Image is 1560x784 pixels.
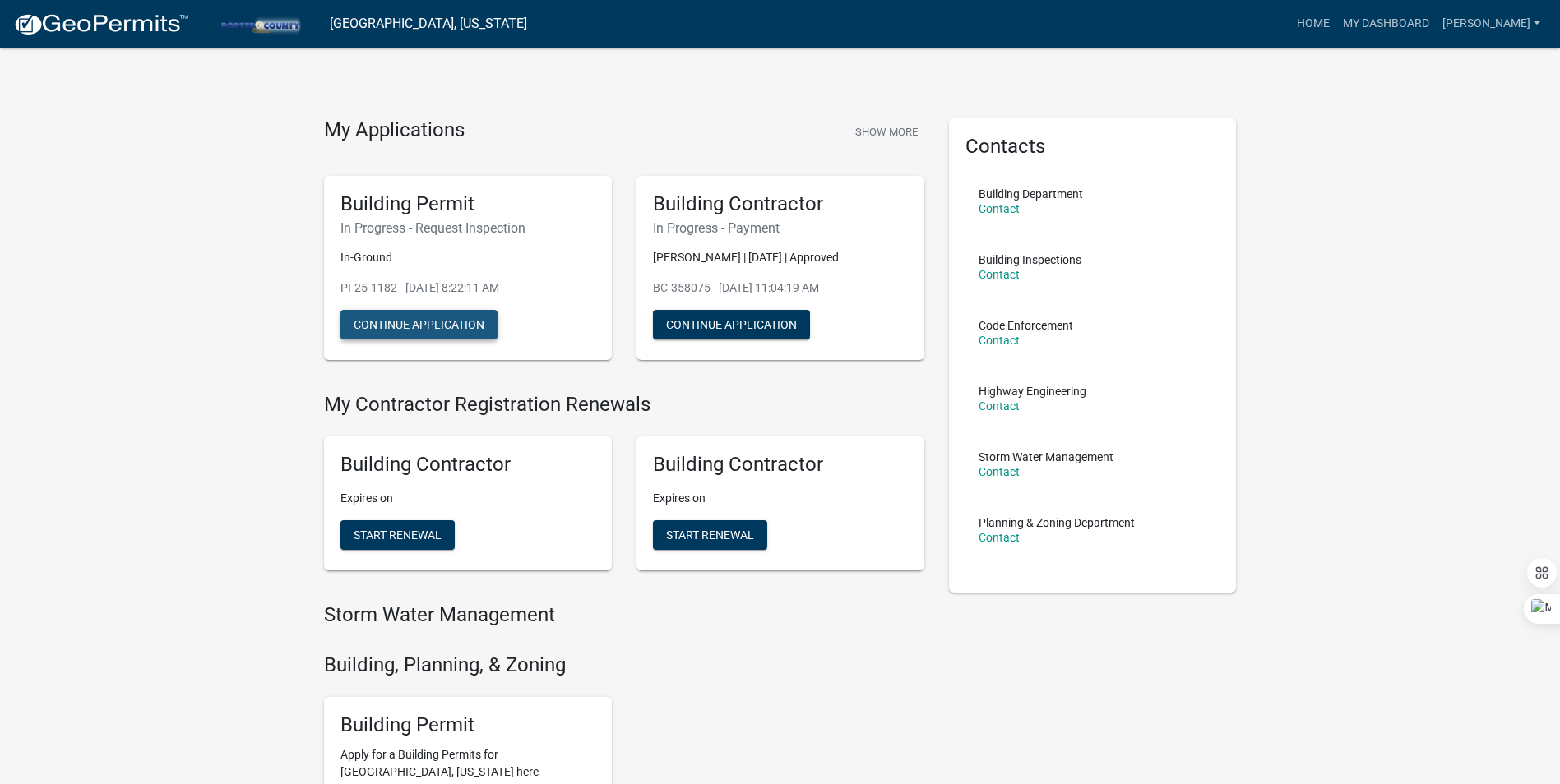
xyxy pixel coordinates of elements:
a: Contact [979,399,1020,413]
p: Expires on [340,490,595,507]
p: Apply for a Building Permits for [GEOGRAPHIC_DATA], [US_STATE] here [340,746,595,781]
h5: Building Contractor [653,192,908,216]
a: Contact [979,531,1020,544]
a: Contact [979,465,1020,478]
button: Start Renewal [653,520,767,550]
button: Start Renewal [340,520,455,550]
a: [GEOGRAPHIC_DATA], [US_STATE] [330,10,527,38]
a: Home [1290,8,1336,39]
h5: Building Permit [340,192,595,216]
h6: In Progress - Payment [653,220,908,236]
a: My Dashboard [1336,8,1436,39]
a: [PERSON_NAME] [1436,8,1547,39]
h5: Contacts [965,135,1220,159]
img: Porter County, Indiana [202,12,317,35]
p: [PERSON_NAME] | [DATE] | Approved [653,249,908,266]
h4: Storm Water Management [324,603,924,627]
button: Continue Application [653,310,810,339]
h5: Building Contractor [653,453,908,477]
a: Contact [979,268,1020,281]
h6: In Progress - Request Inspection [340,220,595,236]
p: BC-358075 - [DATE] 11:04:19 AM [653,279,908,297]
button: Show More [849,118,924,145]
a: Contact [979,334,1020,347]
p: Code Enforcement [979,320,1073,331]
p: In-Ground [340,249,595,266]
p: Building Inspections [979,254,1081,265]
p: Storm Water Management [979,451,1113,463]
p: Highway Engineering [979,385,1086,397]
span: Start Renewal [354,528,442,542]
p: Building Department [979,188,1083,200]
p: Planning & Zoning Department [979,517,1135,528]
p: Expires on [653,490,908,507]
h4: Building, Planning, & Zoning [324,653,924,677]
span: Start Renewal [666,528,754,542]
h4: My Contractor Registration Renewals [324,393,924,417]
h5: Building Permit [340,713,595,737]
a: Contact [979,202,1020,215]
p: PI-25-1182 - [DATE] 8:22:11 AM [340,279,595,297]
h5: Building Contractor [340,453,595,477]
h4: My Applications [324,118,465,143]
wm-registration-list-section: My Contractor Registration Renewals [324,393,924,583]
button: Continue Application [340,310,498,339]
